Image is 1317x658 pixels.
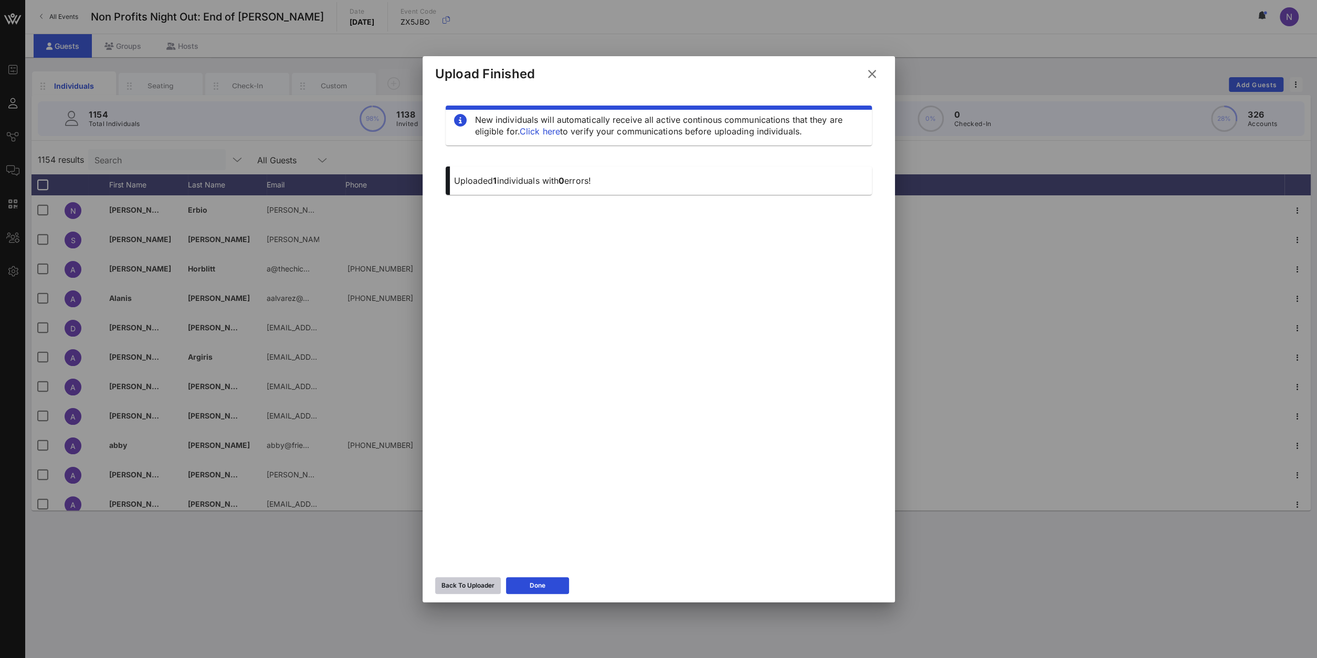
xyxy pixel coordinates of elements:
span: 1 [493,175,497,186]
span: 0 [559,175,564,186]
div: New individuals will automatically receive all active continous communications that they are elig... [475,114,863,137]
p: Uploaded individuals with errors! [454,175,863,186]
div: Done [530,580,545,591]
div: Back To Uploader [441,580,494,591]
div: Upload Finished [435,66,535,82]
button: Done [506,577,569,594]
a: Click here [520,126,560,137]
button: Back To Uploader [435,577,501,594]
